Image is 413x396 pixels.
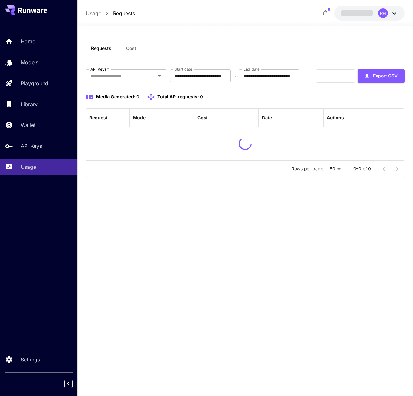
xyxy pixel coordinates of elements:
p: Home [21,37,35,45]
p: Settings [21,356,40,363]
nav: breadcrumb [86,9,135,17]
span: Cost [126,46,136,51]
button: Open [155,71,164,80]
p: Models [21,58,38,66]
p: Rows per page: [291,166,325,172]
p: Wallet [21,121,35,129]
p: 0–0 of 0 [353,166,371,172]
button: Collapse sidebar [64,380,73,388]
p: ~ [233,72,237,80]
div: Date [262,115,272,120]
div: RH [378,8,388,18]
label: Start date [175,66,192,72]
span: 0 [136,94,139,99]
p: Library [21,100,38,108]
a: Usage [86,9,101,17]
div: Model [133,115,147,120]
p: Usage [21,163,36,171]
button: Export CSV [358,69,405,83]
p: API Keys [21,142,42,150]
a: Requests [113,9,135,17]
span: Media Generated: [96,94,136,99]
div: Request [89,115,107,120]
p: Playground [21,79,48,87]
label: API Keys [90,66,109,72]
div: Collapse sidebar [69,378,77,390]
button: RH [334,6,405,21]
span: 0 [200,94,203,99]
label: End date [243,66,259,72]
span: Total API requests: [157,94,199,99]
div: Actions [327,115,344,120]
div: 50 [327,164,343,174]
div: Cost [197,115,208,120]
span: Requests [91,46,111,51]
